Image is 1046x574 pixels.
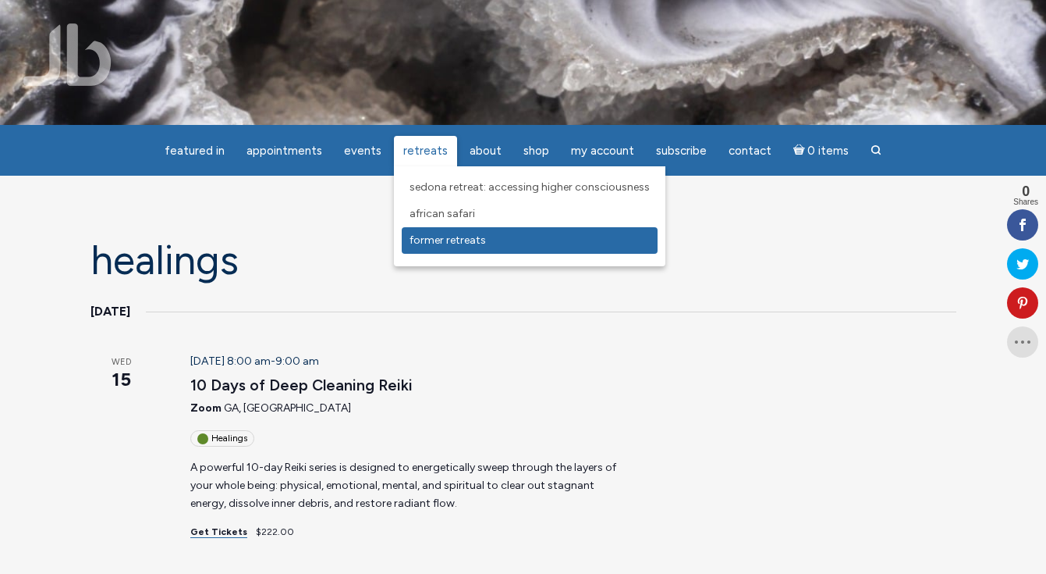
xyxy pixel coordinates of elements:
span: Sedona Retreat: Accessing Higher Consciousness [410,180,650,194]
span: Events [344,144,381,158]
span: Contact [729,144,771,158]
time: - [190,355,319,368]
p: A powerful 10-day Reiki series is designed to energetically sweep through the layers of your whol... [190,459,631,512]
a: Cart0 items [784,134,859,166]
span: Retreats [403,144,448,158]
span: Appointments [246,144,322,158]
a: featured in [155,136,234,166]
span: Shop [523,144,549,158]
a: About [460,136,511,166]
span: Former Retreats [410,234,486,247]
span: Wed [90,356,154,369]
i: Cart [793,144,808,158]
span: $222.00 [256,526,294,537]
a: Sedona Retreat: Accessing Higher Consciousness [402,174,658,201]
a: Retreats [394,136,457,166]
a: Contact [719,136,781,166]
span: About [470,144,502,158]
span: 9:00 am [275,355,319,368]
a: Former Retreats [402,227,658,254]
img: Jamie Butler. The Everyday Medium [23,23,112,86]
span: featured in [165,144,225,158]
span: 15 [90,366,154,393]
span: GA, [GEOGRAPHIC_DATA] [224,401,351,415]
a: Events [335,136,391,166]
a: Appointments [237,136,332,166]
span: African Safari [410,207,475,220]
span: 0 [1013,184,1038,198]
div: Healings [190,430,254,447]
a: Shop [514,136,558,166]
span: Subscribe [656,144,707,158]
span: [DATE] 8:00 am [190,355,271,368]
span: Shares [1013,198,1038,206]
span: My Account [571,144,634,158]
a: Get Tickets [190,526,247,538]
a: Subscribe [647,136,716,166]
time: [DATE] [90,301,130,322]
span: Zoom [190,401,222,415]
span: 0 items [807,145,849,157]
a: 10 Days of Deep Cleaning Reiki [190,376,413,395]
a: African Safari [402,201,658,227]
a: My Account [562,136,644,166]
h1: Healings [90,238,956,283]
